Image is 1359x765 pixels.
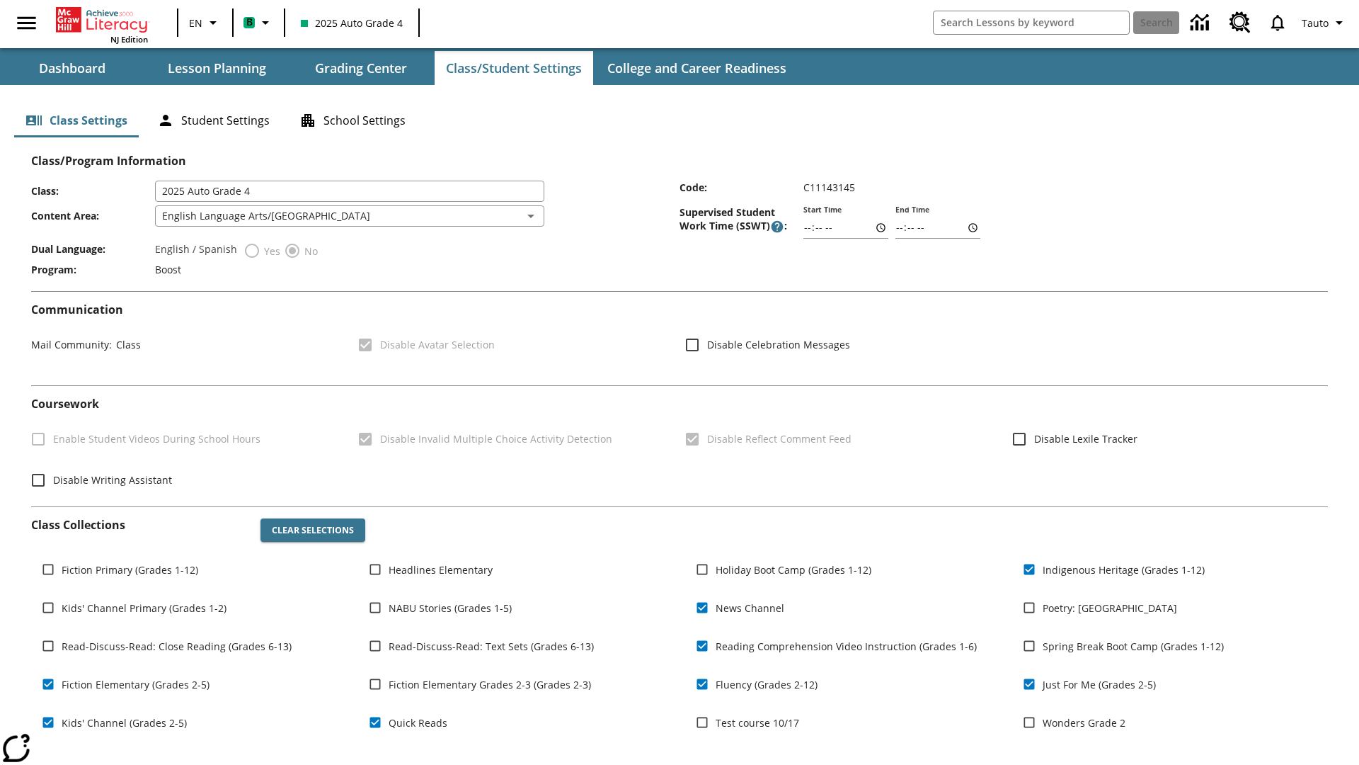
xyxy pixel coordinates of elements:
[56,6,148,34] a: Home
[1259,4,1296,41] a: Notifications
[31,154,1328,168] h2: Class/Program Information
[288,103,417,137] button: School Settings
[31,209,155,222] span: Content Area :
[934,11,1129,34] input: search field
[146,103,281,137] button: Student Settings
[31,263,155,276] span: Program :
[435,51,593,85] button: Class/Student Settings
[707,337,850,352] span: Disable Celebration Messages
[155,181,544,202] input: Class
[380,431,612,446] span: Disable Invalid Multiple Choice Activity Detection
[1,51,143,85] button: Dashboard
[596,51,798,85] button: College and Career Readiness
[1043,677,1156,692] span: Just For Me (Grades 2-5)
[1043,601,1177,616] span: Poetry: [GEOGRAPHIC_DATA]
[155,242,237,259] label: English / Spanish
[238,10,280,35] button: Boost Class color is mint green. Change class color
[707,431,851,446] span: Disable Reflect Comment Feed
[31,303,1328,374] div: Communication
[31,184,155,198] span: Class :
[716,677,818,692] span: Fluency (Grades 2-12)
[716,562,871,577] span: Holiday Boot Camp (Grades 1-12)
[716,601,784,616] span: News Channel
[146,51,287,85] button: Lesson Planning
[110,34,148,45] span: NJ Edition
[679,181,803,194] span: Code :
[62,715,187,730] span: Kids' Channel (Grades 2-5)
[183,10,228,35] button: Language: EN, Select a language
[803,181,855,194] span: C11143145
[895,205,929,215] label: End Time
[155,263,181,276] span: Boost
[260,244,280,259] span: Yes
[1302,16,1329,30] span: Tauto
[62,562,198,577] span: Fiction Primary (Grades 1-12)
[14,103,139,137] button: Class Settings
[301,16,403,30] span: 2025 Auto Grade 4
[31,518,249,532] h2: Class Collections
[389,562,493,577] span: Headlines Elementary
[31,338,112,351] span: Mail Community :
[62,601,226,616] span: Kids' Channel Primary (Grades 1-2)
[716,639,977,654] span: Reading Comprehension Video Instruction (Grades 1-6)
[112,338,141,351] span: Class
[31,242,155,256] span: Dual Language :
[31,397,1328,494] div: Coursework
[290,51,432,85] button: Grading Center
[260,518,365,543] button: Clear Selections
[62,639,292,654] span: Read-Discuss-Read: Close Reading (Grades 6-13)
[1221,4,1259,42] a: Resource Center, Will open in new tab
[679,205,803,234] span: Supervised Student Work Time (SSWT) :
[246,13,253,31] span: B
[1034,431,1137,446] span: Disable Lexile Tracker
[380,337,495,352] span: Disable Avatar Selection
[62,677,210,692] span: Fiction Elementary (Grades 2-5)
[1043,715,1125,730] span: Wonders Grade 2
[1043,639,1224,654] span: Spring Break Boot Camp (Grades 1-12)
[6,2,47,44] button: Open side menu
[803,205,842,215] label: Start Time
[155,205,544,227] div: English Language Arts/[GEOGRAPHIC_DATA]
[53,431,260,446] span: Enable Student Videos During School Hours
[31,168,1328,280] div: Class/Program Information
[31,507,1328,755] div: Class Collections
[389,601,512,616] span: NABU Stories (Grades 1-5)
[1296,10,1353,35] button: Profile/Settings
[1182,4,1221,42] a: Data Center
[56,4,148,45] div: Home
[301,244,318,259] span: No
[389,677,591,692] span: Fiction Elementary Grades 2-3 (Grades 2-3)
[389,715,447,730] span: Quick Reads
[31,397,1328,411] h2: Course work
[31,303,1328,317] h2: Communication
[716,715,799,730] span: Test course 10/17
[1043,562,1205,577] span: Indigenous Heritage (Grades 1-12)
[389,639,594,654] span: Read-Discuss-Read: Text Sets (Grades 6-13)
[53,472,172,487] span: Disable Writing Assistant
[189,16,202,30] span: EN
[14,103,1345,137] div: Class/Student Settings
[770,220,784,234] button: Supervised Student Work Time is the timeframe when students can take LevelSet and when lessons ar...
